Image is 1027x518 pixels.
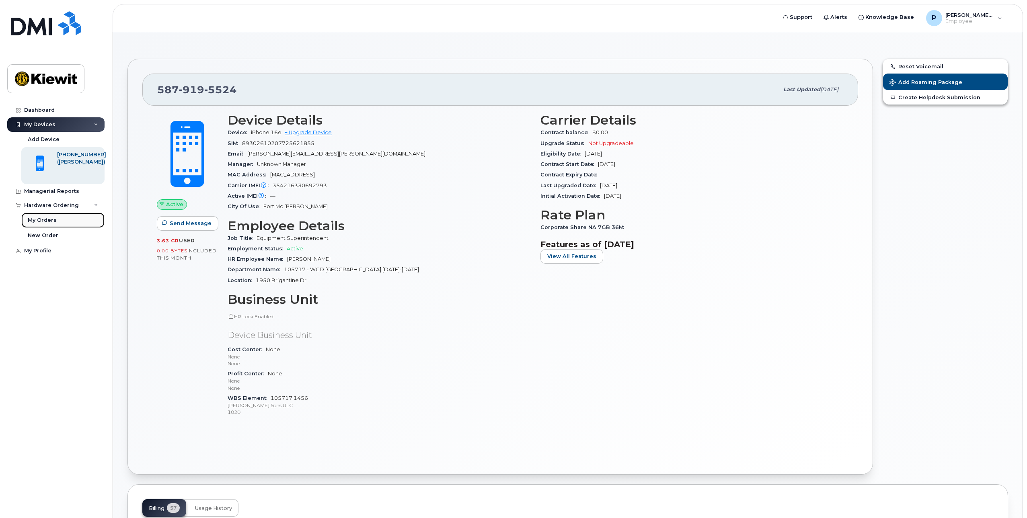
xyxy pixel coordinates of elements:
[540,151,585,157] span: Eligibility Date
[820,86,838,92] span: [DATE]
[883,59,1008,74] button: Reset Voicemail
[604,193,621,199] span: [DATE]
[540,249,603,264] button: View All Features
[228,371,531,391] span: None
[228,113,531,127] h3: Device Details
[600,182,617,188] span: [DATE]
[883,74,1008,90] button: Add Roaming Package
[170,219,212,227] span: Send Message
[228,235,257,241] span: Job Title
[228,371,268,377] span: Profit Center
[228,313,531,320] p: HR Lock Enabled
[540,224,628,230] span: Corporate Share NA 7GB 36M
[992,483,1021,512] iframe: Messenger Launcher
[251,129,281,135] span: iPhone 16e
[228,292,531,307] h3: Business Unit
[157,248,187,254] span: 0.00 Bytes
[228,161,257,167] span: Manager
[287,256,331,262] span: [PERSON_NAME]
[228,266,284,272] span: Department Name
[256,277,306,283] span: 1950 Brigantine Dr
[166,201,183,208] span: Active
[228,246,287,252] span: Employment Status
[228,203,263,209] span: City Of Use
[270,193,275,199] span: —
[228,377,531,384] p: None
[285,129,332,135] a: + Upgrade Device
[889,79,962,87] span: Add Roaming Package
[228,385,531,391] p: None
[228,277,256,283] span: Location
[540,129,592,135] span: Contract balance
[204,84,237,96] span: 5524
[228,140,242,146] span: SIM
[228,193,270,199] span: Active IMEI
[228,256,287,262] span: HR Employee Name
[263,203,328,209] span: Fort Mc [PERSON_NAME]
[598,161,615,167] span: [DATE]
[287,246,303,252] span: Active
[547,252,596,260] span: View All Features
[179,84,204,96] span: 919
[783,86,820,92] span: Last updated
[228,395,531,416] span: 105717.1456
[228,409,531,416] p: 1020
[257,235,329,241] span: Equipment Superintendent
[228,353,531,360] p: None
[273,182,327,188] span: 354216330692793
[179,238,195,244] span: used
[195,505,232,512] span: Usage History
[157,84,237,96] span: 587
[228,395,271,401] span: WBS Element
[588,140,634,146] span: Not Upgradeable
[228,129,251,135] span: Device
[284,266,419,272] span: 105717 - WCD [GEOGRAPHIC_DATA] [DATE]-[DATE]
[540,113,844,127] h3: Carrier Details
[228,172,270,178] span: MAC Address
[228,151,247,157] span: Email
[270,172,315,178] span: [MAC_ADDRESS]
[540,240,844,249] h3: Features as of [DATE]
[540,172,601,178] span: Contract Expiry Date
[540,140,588,146] span: Upgrade Status
[228,219,531,233] h3: Employee Details
[242,140,314,146] span: 89302610207725621855
[228,182,273,188] span: Carrier IMEI
[585,151,602,157] span: [DATE]
[257,161,306,167] span: Unknown Manager
[228,330,531,341] p: Device Business Unit
[157,238,179,244] span: 3.63 GB
[228,402,531,409] p: [PERSON_NAME] Sons ULC
[540,193,604,199] span: Initial Activation Date
[540,208,844,222] h3: Rate Plan
[228,346,266,352] span: Cost Center
[157,216,218,231] button: Send Message
[228,346,531,367] span: None
[540,161,598,167] span: Contract Start Date
[883,90,1008,104] a: Create Helpdesk Submission
[540,182,600,188] span: Last Upgraded Date
[247,151,425,157] span: [PERSON_NAME][EMAIL_ADDRESS][PERSON_NAME][DOMAIN_NAME]
[592,129,608,135] span: $0.00
[228,360,531,367] p: None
